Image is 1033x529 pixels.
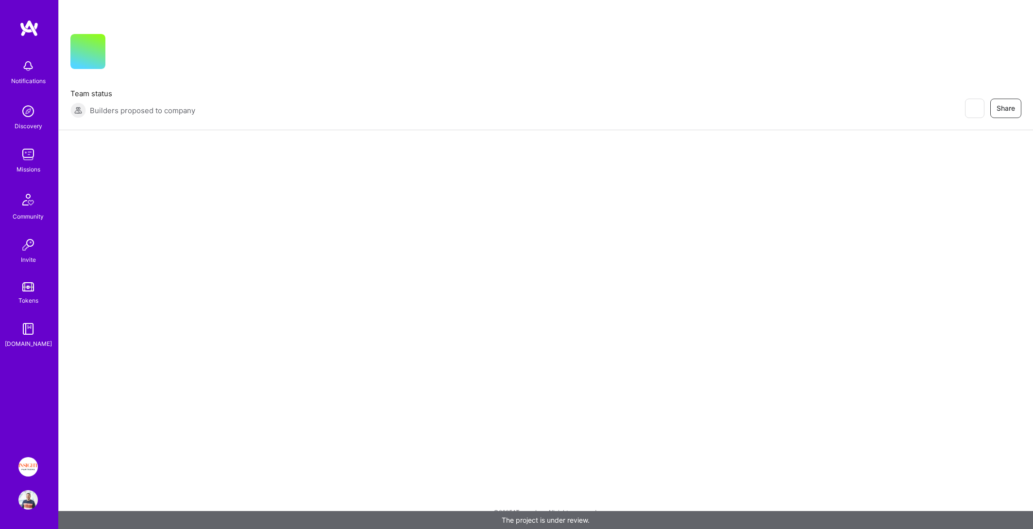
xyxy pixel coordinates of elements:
[5,339,52,349] div: [DOMAIN_NAME]
[22,282,34,291] img: tokens
[11,76,46,86] div: Notifications
[970,104,978,112] i: icon EyeClosed
[18,145,38,164] img: teamwork
[18,56,38,76] img: bell
[18,319,38,339] img: guide book
[15,121,42,131] div: Discovery
[18,490,38,510] img: User Avatar
[58,511,1033,529] div: The project is under review.
[17,164,40,174] div: Missions
[16,490,40,510] a: User Avatar
[90,105,195,116] span: Builders proposed to company
[19,19,39,37] img: logo
[18,235,38,255] img: Invite
[18,457,38,477] img: Insight Partners: Data & AI - Sourcing
[117,50,125,57] i: icon CompanyGray
[70,88,195,99] span: Team status
[13,211,44,222] div: Community
[17,188,40,211] img: Community
[18,295,38,306] div: Tokens
[18,102,38,121] img: discovery
[21,255,36,265] div: Invite
[997,103,1015,113] span: Share
[16,457,40,477] a: Insight Partners: Data & AI - Sourcing
[70,102,86,118] img: Builders proposed to company
[990,99,1021,118] button: Share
